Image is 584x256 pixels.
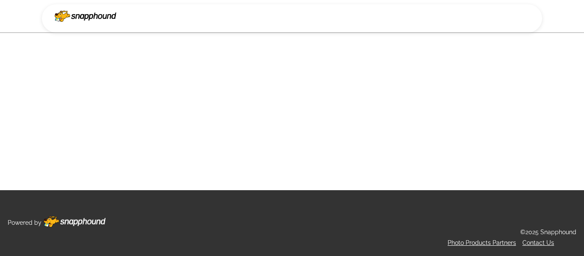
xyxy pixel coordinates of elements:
img: Snapphound Logo [55,11,116,22]
p: Powered by [8,218,41,228]
img: Footer [44,216,106,227]
p: ©2025 Snapphound [520,227,576,238]
a: Photo Products Partners [448,239,516,246]
a: Contact Us [522,239,554,246]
